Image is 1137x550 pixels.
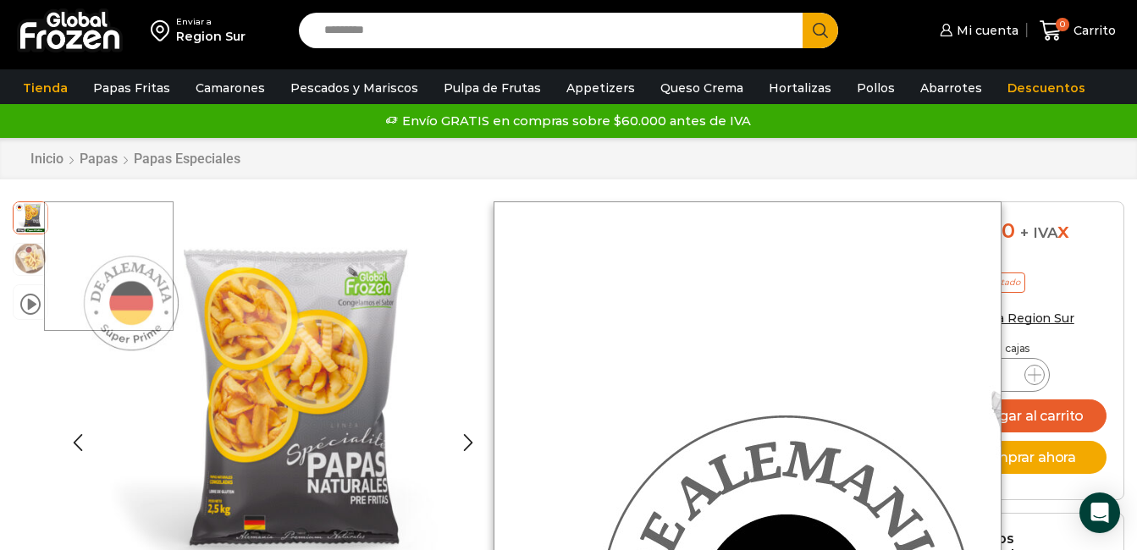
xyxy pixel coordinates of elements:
[85,72,179,104] a: Papas Fritas
[282,72,427,104] a: Pescados y Mariscos
[952,22,1018,39] span: Mi cuenta
[940,219,1107,268] div: x caja
[133,151,241,167] a: Papas Especiales
[912,72,991,104] a: Abarrotes
[652,72,752,104] a: Queso Crema
[803,13,838,48] button: Search button
[1035,11,1120,51] a: 0 Carrito
[14,200,47,234] span: papas-crinkles
[1056,18,1069,31] span: 0
[940,441,1107,474] button: Comprar ahora
[14,241,47,275] span: fto1
[30,151,64,167] a: Inicio
[558,72,643,104] a: Appetizers
[176,16,246,28] div: Enviar a
[435,72,549,104] a: Pulpa de Frutas
[14,72,76,104] a: Tienda
[1020,224,1057,241] span: + IVA
[936,14,1018,47] a: Mi cuenta
[848,72,903,104] a: Pollos
[30,151,241,167] nav: Breadcrumb
[940,311,1074,326] a: Enviar a Region Sur
[940,399,1107,432] button: Agregar al carrito
[999,72,1094,104] a: Descuentos
[940,343,1107,355] p: Cantidad de cajas
[176,28,246,45] div: Region Sur
[1079,492,1120,533] div: Open Intercom Messenger
[956,311,1074,326] span: Enviar a Region Sur
[79,151,119,167] a: Papas
[187,72,273,104] a: Camarones
[1069,22,1116,39] span: Carrito
[760,72,840,104] a: Hortalizas
[151,16,176,45] img: address-field-icon.svg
